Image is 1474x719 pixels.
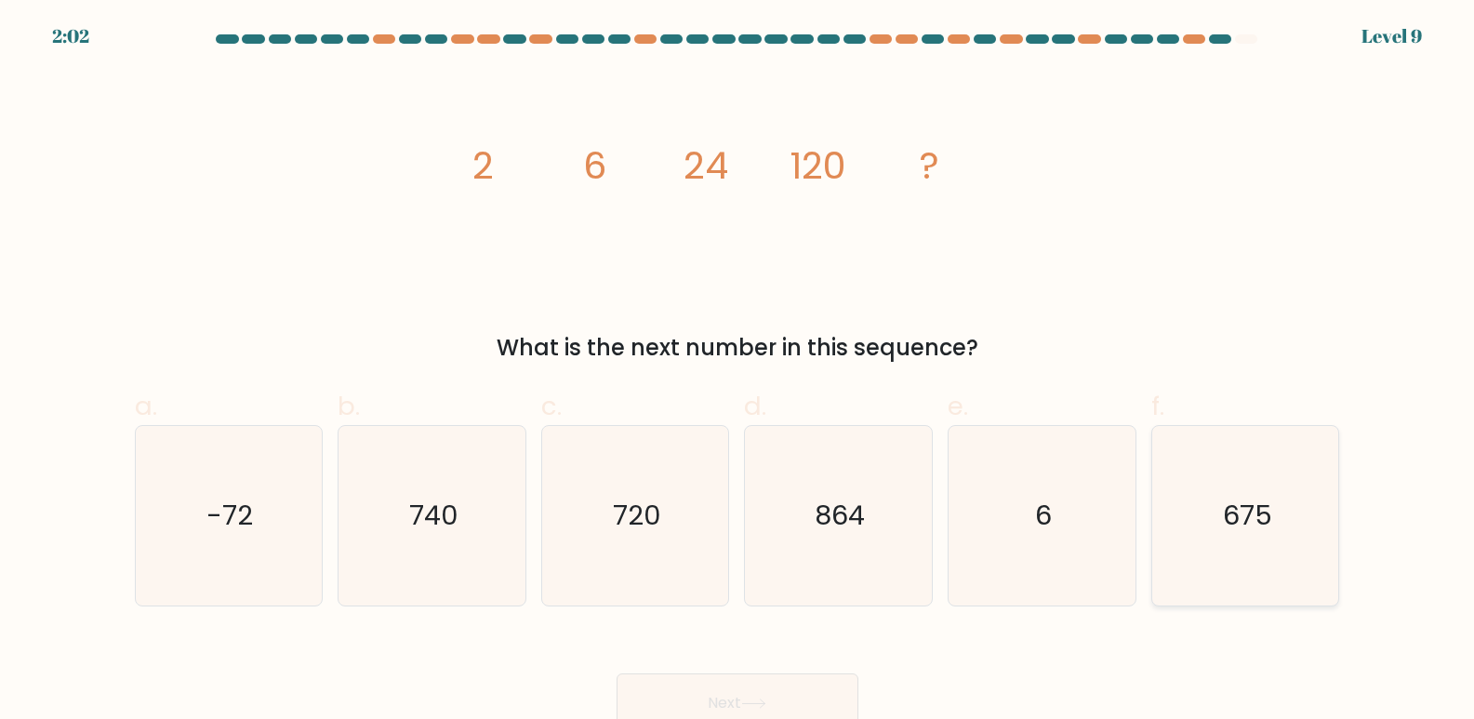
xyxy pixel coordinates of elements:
span: d. [744,388,766,424]
tspan: 2 [471,140,493,192]
text: -72 [207,498,254,535]
tspan: 120 [789,140,845,192]
span: f. [1151,388,1164,424]
div: 2:02 [52,22,89,50]
text: 864 [816,498,866,535]
text: 675 [1223,498,1272,535]
text: 740 [409,498,458,535]
div: Level 9 [1361,22,1422,50]
text: 720 [613,498,661,535]
span: e. [948,388,968,424]
div: What is the next number in this sequence? [146,331,1329,365]
span: a. [135,388,157,424]
span: b. [338,388,360,424]
tspan: ? [919,140,938,192]
tspan: 6 [582,140,605,192]
span: c. [541,388,562,424]
text: 6 [1035,498,1052,535]
tspan: 24 [684,140,728,192]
